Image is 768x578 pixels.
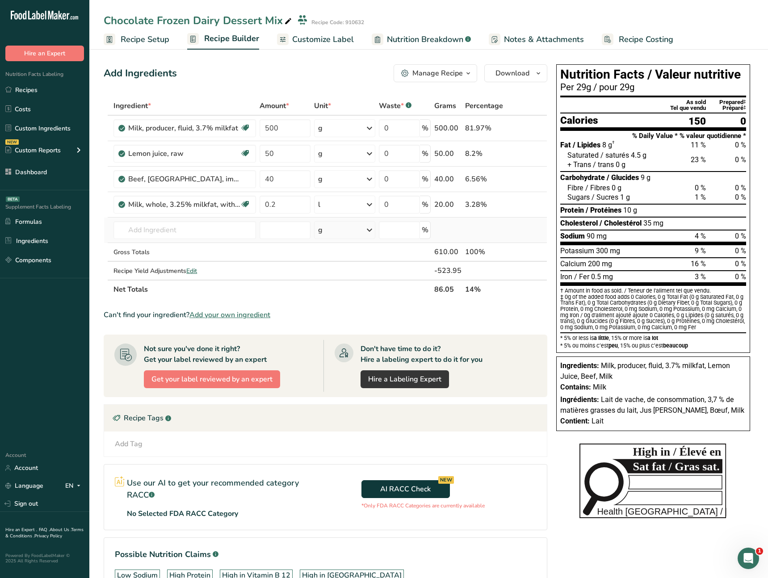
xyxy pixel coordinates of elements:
span: / Cholestérol [600,219,642,227]
button: AI RACC Check NEW [361,480,450,498]
span: Ingredients: [560,361,599,370]
span: 0 % [735,155,746,164]
button: Download [484,64,547,82]
div: ‡ 0g of the added food adds 0 Calories, 0 g Total Fat (0 g Saturated Fat, 0 g Trans Fat), 0 g Tot... [560,294,746,331]
span: Sodium [560,232,585,240]
span: / Sucres [592,193,618,201]
div: EN [65,481,84,491]
div: Don't have time to do it? Hire a labeling expert to do it for you [361,343,483,365]
a: Recipe Setup [104,29,169,50]
span: Iron [560,272,572,281]
span: Recipe Builder [204,33,259,45]
span: 0 % [735,272,746,281]
span: Edit [186,267,197,275]
div: 3.28% [465,199,505,210]
div: † Amount in food as sold. / Teneur de l'aliment tel que vendu. [560,288,746,294]
div: 81.97% [465,123,505,134]
a: Hire an Expert . [5,527,37,533]
div: Add Ingredients [104,66,177,81]
span: AI RACC Check [380,484,431,494]
span: 35 mg [643,218,663,228]
th: Net Totals [112,280,432,298]
span: Notes & Attachments [504,34,584,46]
span: Add your own ingredient [189,310,270,320]
span: Milk [593,383,606,391]
span: 0 % [735,260,746,268]
span: / Fibres [585,184,610,192]
button: Get your label reviewed by an expert [144,370,280,388]
span: / Fer [574,272,589,281]
p: No Selected FDA RACC Category [127,508,238,519]
span: Download [495,68,529,79]
span: Customize Label [292,34,354,46]
div: g [318,123,323,134]
th: 14% [463,280,507,298]
a: Privacy Policy [34,533,62,539]
div: Recipe Yield Adjustments [113,266,256,276]
div: 100% [465,247,505,257]
div: -523.95 [434,265,462,276]
span: 0 % [695,184,706,192]
div: 50.00 [434,148,462,159]
div: Gross Totals [113,247,256,257]
span: 1 [756,548,763,555]
span: / Glucides [607,173,639,182]
span: 0 % [735,247,746,255]
tspan: Sat fat / Gras sat. [633,460,720,473]
span: beaucoup [663,342,688,349]
div: 500.00 [434,123,462,134]
div: % Daily Value * % valeur quotidienne * [560,133,746,139]
a: Recipe Costing [602,29,673,50]
span: Carbohydrate [560,173,605,182]
span: 9 g [641,173,650,182]
div: NEW [438,476,454,484]
span: Unit [314,101,331,111]
span: Saturated [567,151,599,159]
h1: Nutrition Facts / Valeur nutritive [560,68,746,81]
div: Custom Reports [5,146,61,155]
span: 0.5 mg [591,272,613,281]
div: ‡ [743,105,746,111]
a: Customize Label [277,29,354,50]
span: 4.5 g [631,151,646,160]
span: Amount [260,101,289,111]
span: 300 mg [596,246,620,255]
span: Sugars [567,193,590,201]
span: a little [594,335,609,341]
div: Powered By FoodLabelMaker © 2025 All Rights Reserved [5,553,84,564]
div: g [318,148,323,159]
span: 16 % [691,260,706,268]
button: Manage Recipe [394,64,477,82]
div: 20.00 [434,199,462,210]
div: 8.2% [465,148,505,159]
span: / trans [593,160,614,169]
span: 0 % [735,232,746,240]
div: Lemon juice, raw [128,148,240,159]
span: 1 g [620,193,630,202]
div: Waste [379,101,411,111]
div: Chocolate Frozen Dairy Dessert Mix [104,13,294,29]
span: Potassium [560,247,594,255]
span: Fat [560,141,571,149]
tspan: High in / Élevé en [633,445,722,458]
div: 0 [706,116,746,126]
iframe: Intercom live chat [738,548,759,569]
span: 0 g [612,183,621,193]
div: ‡ [743,99,746,105]
span: / Protéines [586,206,621,214]
span: Fibre [567,184,583,192]
span: Protein [560,206,584,214]
a: Notes & Attachments [489,29,584,50]
div: NEW [5,139,19,145]
span: 0 % [735,141,746,149]
span: 0 % [735,193,746,201]
span: a lot [647,335,658,341]
section: * 5% or less is , 15% or more is [560,333,746,349]
div: g [318,174,323,184]
p: *Only FDA RACC Categories are currently available [361,502,485,510]
div: As sold [686,99,706,105]
div: Préparé [706,105,746,111]
span: Recipe Setup [121,34,169,46]
span: 200 mg [588,259,612,268]
div: Per 29g / pour 29g [560,83,746,92]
